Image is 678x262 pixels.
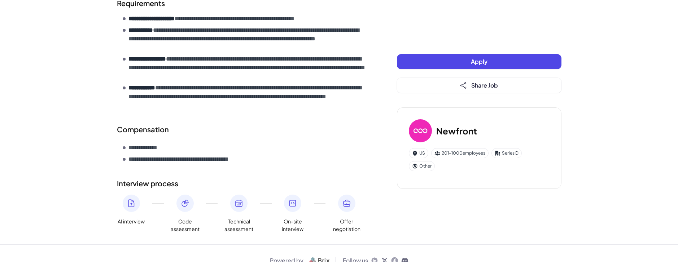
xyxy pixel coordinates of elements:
button: Share Job [397,78,561,93]
img: Ne [409,119,432,142]
span: Code assessment [171,218,200,233]
span: Share Job [471,81,498,89]
div: Other [409,161,435,171]
span: Apply [471,58,487,65]
div: Compensation [117,124,368,135]
button: Apply [397,54,561,69]
span: Offer negotiation [332,218,361,233]
div: Series D [491,148,522,158]
span: On-site interview [278,218,307,233]
div: US [409,148,428,158]
h2: Interview process [117,178,368,189]
span: AI interview [118,218,145,225]
div: 201-1000 employees [431,148,489,158]
span: Technical assessment [224,218,253,233]
h3: Newfront [436,124,477,137]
